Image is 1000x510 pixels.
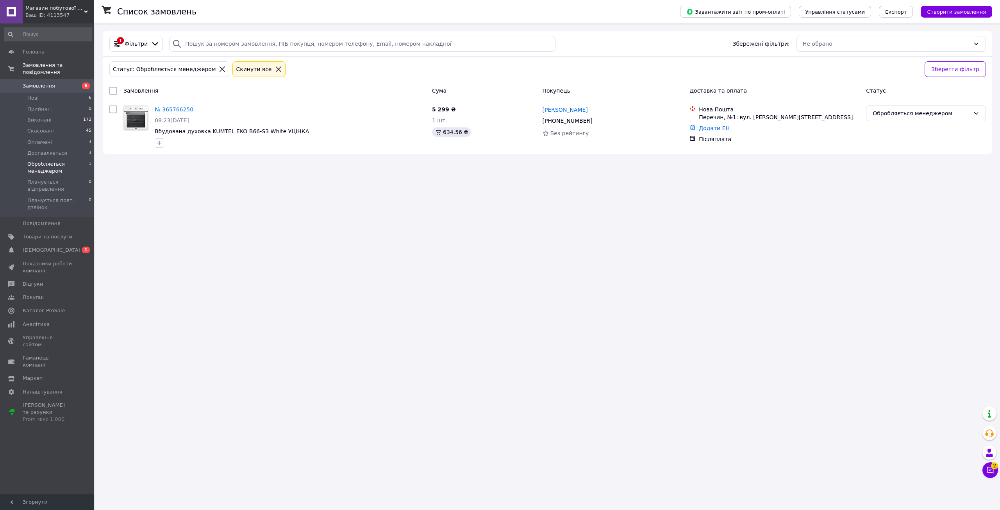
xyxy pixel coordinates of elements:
span: Оплачені [27,139,52,146]
span: Покупець [543,88,570,94]
button: Експорт [879,6,913,18]
span: 1 шт. [432,117,447,123]
span: 6 [89,95,91,102]
span: 0 [89,179,91,193]
div: Перечин, №1: вул. [PERSON_NAME][STREET_ADDRESS] [699,113,860,121]
span: 5 299 ₴ [432,106,456,113]
span: Створити замовлення [927,9,986,15]
span: Нові [27,95,39,102]
span: Головна [23,48,45,55]
span: Управління сайтом [23,334,72,348]
span: 0 [89,197,91,211]
span: Виконані [27,116,52,123]
button: Зберегти фільтр [925,61,986,77]
button: Управління статусами [799,6,871,18]
a: Додати ЕН [699,125,730,131]
span: Відгуки [23,281,43,288]
span: Магазин побутової техніки "De Deshevo" [25,5,84,12]
span: Скасовані [27,127,54,134]
span: Товари та послуги [23,233,72,240]
span: 45 [86,127,91,134]
div: 634.56 ₴ [432,127,471,137]
span: Фільтри [125,40,148,48]
div: Cкинути все [234,65,273,73]
a: Фото товару [123,106,148,131]
span: Обробляється менеджером [27,161,89,175]
span: 6 [82,82,90,89]
input: Пошук за номером замовлення, ПІБ покупця, номером телефону, Email, номером накладної [169,36,555,52]
span: Планується відправлення [27,179,89,193]
span: 3 [89,139,91,146]
button: Чат з покупцем2 [982,462,998,478]
span: Замовлення та повідомлення [23,62,94,76]
span: Доставляється [27,150,67,157]
span: Замовлення [23,82,55,89]
span: Управління статусами [805,9,865,15]
span: Cума [432,88,446,94]
span: 3 [89,150,91,157]
a: № 365766250 [155,106,193,113]
span: Каталог ProSale [23,307,65,314]
span: Планується повт. дзвінок [27,197,89,211]
span: Доставка та оплата [689,88,747,94]
span: Налаштування [23,388,62,395]
span: [PERSON_NAME] та рахунки [23,402,72,423]
span: Прийняті [27,106,52,113]
span: Статус [866,88,886,94]
span: Збережені фільтри: [732,40,789,48]
div: Prom мікс 1 000 [23,416,72,423]
h1: Список замовлень [117,7,196,16]
div: Нова Пошта [699,106,860,113]
a: [PERSON_NAME] [543,106,588,114]
a: Вбудована духовка KUMTEL EKO B66-S3 White УЦІНКА [155,128,309,134]
span: Зберегти фільтр [931,65,979,73]
span: 1 [89,161,91,175]
span: 0 [89,106,91,113]
span: 1 [82,247,90,253]
div: Післяплата [699,135,860,143]
span: Експорт [885,9,907,15]
div: Не обрано [803,39,970,48]
input: Пошук [4,27,92,41]
span: [DEMOGRAPHIC_DATA] [23,247,80,254]
span: 2 [991,462,998,469]
button: Створити замовлення [921,6,992,18]
span: Покупці [23,294,44,301]
div: [PHONE_NUMBER] [541,115,594,126]
span: Маркет [23,375,43,382]
img: Фото товару [124,106,148,130]
span: 172 [83,116,91,123]
span: Замовлення [123,88,158,94]
button: Завантажити звіт по пром-оплаті [680,6,791,18]
span: Повідомлення [23,220,61,227]
a: Створити замовлення [913,8,992,14]
span: 08:23[DATE] [155,117,189,123]
span: Показники роботи компанії [23,260,72,274]
div: Ваш ID: 4113547 [25,12,94,19]
div: Статус: Обробляється менеджером [111,65,217,73]
span: Завантажити звіт по пром-оплаті [686,8,785,15]
span: Без рейтингу [550,130,589,136]
span: Аналітика [23,321,50,328]
div: Обробляється менеджером [873,109,970,118]
span: Гаманець компанії [23,354,72,369]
